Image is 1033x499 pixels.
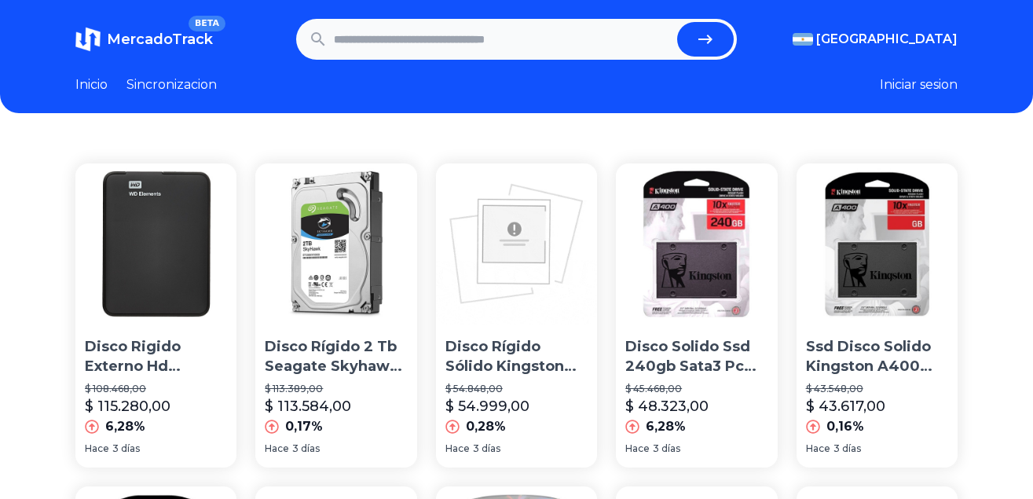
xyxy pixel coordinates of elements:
[833,442,861,455] span: 3 días
[75,163,236,325] img: Disco Rigido Externo Hd Western Digital 1tb Usb 3.0 Win/mac
[473,442,500,455] span: 3 días
[112,442,140,455] span: 3 días
[880,75,958,94] button: Iniciar sesion
[75,163,236,468] a: Disco Rigido Externo Hd Western Digital 1tb Usb 3.0 Win/macDisco Rigido Externo Hd Western Digita...
[625,442,650,455] span: Hace
[75,75,108,94] a: Inicio
[653,442,680,455] span: 3 días
[265,337,407,376] p: Disco Rígido 2 Tb Seagate Skyhawk Simil Purple Wd Dvr Cct
[75,27,213,52] a: MercadoTrackBETA
[107,31,213,48] span: MercadoTrack
[445,337,588,376] p: Disco Rígido Sólido Kingston 480gb Ssd Now A400 Sata3 2.5
[292,442,320,455] span: 3 días
[616,163,777,325] img: Disco Solido Ssd 240gb Sata3 Pc Notebook Mac
[625,337,767,376] p: Disco Solido Ssd 240gb Sata3 Pc Notebook Mac
[85,395,170,417] p: $ 115.280,00
[445,442,470,455] span: Hace
[806,442,830,455] span: Hace
[797,163,958,325] img: Ssd Disco Solido Kingston A400 240gb Pc Gamer Sata 3
[625,395,709,417] p: $ 48.323,00
[255,163,416,468] a: Disco Rígido 2 Tb Seagate Skyhawk Simil Purple Wd Dvr CctDisco Rígido 2 Tb Seagate Skyhawk Simil ...
[646,417,686,436] p: 6,28%
[625,383,767,395] p: $ 45.468,00
[445,395,529,417] p: $ 54.999,00
[105,417,145,436] p: 6,28%
[436,163,597,468] a: Disco Rígido Sólido Kingston 480gb Ssd Now A400 Sata3 2.5Disco Rígido Sólido Kingston 480gb Ssd N...
[806,337,948,376] p: Ssd Disco Solido Kingston A400 240gb Pc Gamer Sata 3
[265,395,351,417] p: $ 113.584,00
[85,337,227,376] p: Disco Rigido Externo Hd Western Digital 1tb Usb 3.0 Win/mac
[285,417,323,436] p: 0,17%
[806,395,885,417] p: $ 43.617,00
[85,442,109,455] span: Hace
[85,383,227,395] p: $ 108.468,00
[75,27,101,52] img: MercadoTrack
[189,16,225,31] span: BETA
[816,30,958,49] span: [GEOGRAPHIC_DATA]
[436,163,597,325] img: Disco Rígido Sólido Kingston 480gb Ssd Now A400 Sata3 2.5
[797,163,958,468] a: Ssd Disco Solido Kingston A400 240gb Pc Gamer Sata 3Ssd Disco Solido Kingston A400 240gb Pc Gamer...
[265,383,407,395] p: $ 113.389,00
[793,30,958,49] button: [GEOGRAPHIC_DATA]
[466,417,506,436] p: 0,28%
[126,75,217,94] a: Sincronizacion
[806,383,948,395] p: $ 43.548,00
[793,33,813,46] img: Argentina
[445,383,588,395] p: $ 54.848,00
[826,417,864,436] p: 0,16%
[616,163,777,468] a: Disco Solido Ssd 240gb Sata3 Pc Notebook MacDisco Solido Ssd 240gb Sata3 Pc Notebook Mac$ 45.468,...
[255,163,416,325] img: Disco Rígido 2 Tb Seagate Skyhawk Simil Purple Wd Dvr Cct
[265,442,289,455] span: Hace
